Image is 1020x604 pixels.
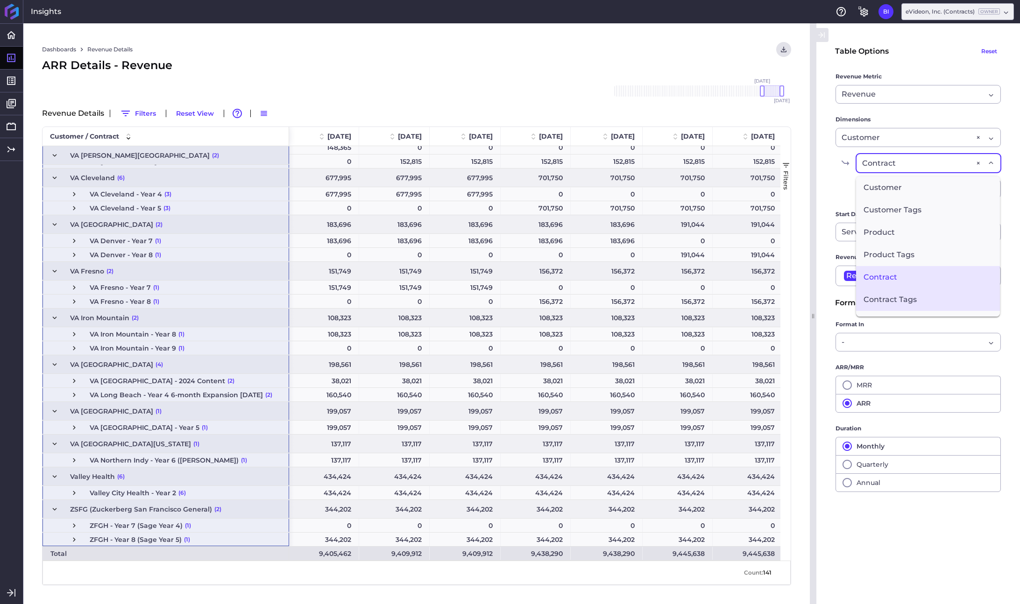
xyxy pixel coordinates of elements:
[42,486,289,500] div: Press SPACE to select this row.
[289,341,359,355] div: 0
[856,288,1000,311] span: Contract Tags
[862,158,896,169] span: Contract
[501,500,571,518] div: 344,202
[430,519,501,532] div: 0
[571,388,643,401] div: 160,540
[571,519,643,532] div: 0
[713,327,783,341] div: 108,323
[713,402,783,420] div: 199,057
[359,234,430,247] div: 183,696
[834,4,849,19] button: Help
[289,140,359,154] div: 148,365
[501,281,571,294] div: 0
[359,201,430,215] div: 0
[501,453,571,467] div: 137,117
[643,467,713,485] div: 434,424
[42,248,289,262] div: Press SPACE to select this row.
[359,341,430,355] div: 0
[571,215,643,233] div: 183,696
[501,201,571,215] div: 701,750
[42,374,289,388] div: Press SPACE to select this row.
[571,248,643,261] div: 0
[754,79,770,84] span: [DATE]
[643,402,713,420] div: 199,057
[571,295,643,308] div: 156,372
[571,187,643,201] div: 0
[289,309,359,327] div: 108,323
[42,169,289,187] div: Press SPACE to select this row.
[501,374,571,387] div: 38,021
[430,533,501,546] div: 344,202
[430,547,501,560] div: 9,409,912
[359,519,430,532] div: 0
[643,140,713,154] div: 0
[501,309,571,327] div: 108,323
[836,128,1001,147] div: Dropdown select
[713,281,783,294] div: 0
[713,453,783,467] div: 137,117
[289,421,359,434] div: 199,057
[42,262,289,281] div: Press SPACE to select this row.
[289,187,359,201] div: 677,995
[643,388,713,401] div: 160,540
[643,533,713,546] div: 344,202
[856,176,1000,199] span: Customer
[430,187,501,201] div: 677,995
[836,437,1001,455] button: Monthly
[611,132,635,140] span: [DATE]
[42,215,289,234] div: Press SPACE to select this row.
[359,248,430,261] div: 0
[643,215,713,233] div: 191,044
[289,533,359,546] div: 344,202
[571,201,643,215] div: 701,750
[774,98,790,103] span: [DATE]
[359,169,430,187] div: 677,995
[430,234,501,247] div: 183,696
[782,171,790,190] span: Filters
[643,500,713,518] div: 344,202
[42,388,289,402] div: Press SPACE to select this row.
[643,187,713,201] div: 0
[501,295,571,308] div: 156,372
[501,467,571,485] div: 434,424
[976,157,980,169] div: ×
[289,155,359,168] div: 0
[835,46,889,57] div: Table Options
[501,486,571,499] div: 434,424
[70,147,210,164] span: VA [PERSON_NAME][GEOGRAPHIC_DATA]
[713,486,783,499] div: 434,424
[42,533,289,547] div: Press SPACE to select this row.
[856,154,1001,173] div: Dropdown select
[430,355,501,373] div: 198,561
[359,262,430,280] div: 151,749
[289,201,359,215] div: 0
[836,394,1001,413] button: ARR
[571,355,643,373] div: 198,561
[713,421,783,434] div: 199,057
[289,388,359,401] div: 160,540
[501,341,571,355] div: 0
[42,467,289,486] div: Press SPACE to select this row.
[501,140,571,154] div: 0
[359,467,430,485] div: 434,424
[289,374,359,387] div: 38,021
[713,295,783,308] div: 156,372
[836,473,1001,492] button: Annual
[713,341,783,355] div: 0
[501,388,571,401] div: 160,540
[836,376,1001,394] button: MRR
[501,519,571,532] div: 0
[571,140,643,154] div: 0
[289,467,359,485] div: 434,424
[571,467,643,485] div: 434,424
[571,169,643,187] div: 701,750
[643,281,713,294] div: 0
[713,234,783,247] div: 0
[87,45,133,54] a: Revenue Details
[42,355,289,374] div: Press SPACE to select this row.
[571,486,643,499] div: 434,424
[571,500,643,518] div: 344,202
[501,248,571,261] div: 0
[713,187,783,201] div: 0
[501,435,571,453] div: 137,117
